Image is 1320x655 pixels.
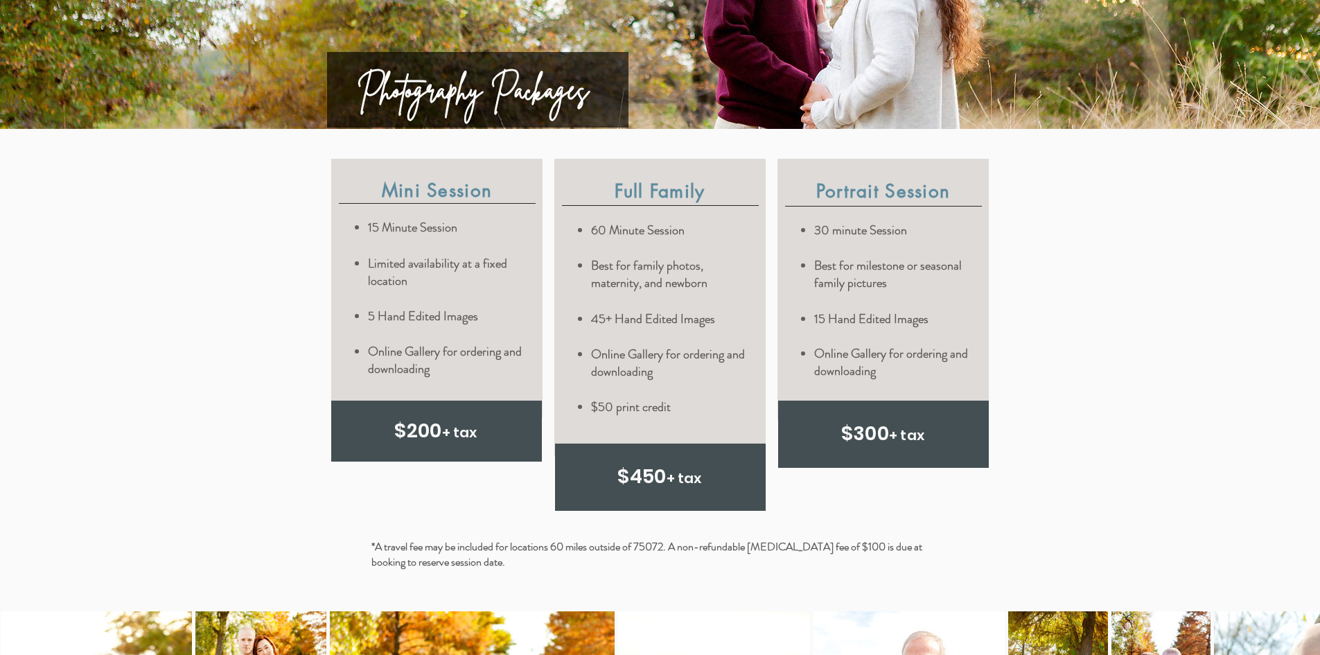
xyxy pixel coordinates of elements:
span: 15 Hand Edited Images [814,310,929,328]
span: 5 Hand Edited Images [368,307,478,325]
span: Best for family photos, maternity, and newborn [591,256,707,292]
span: 45+ Hand Edited Images [591,310,715,328]
span: Online Gallery for ordering and downloading [591,345,745,381]
span: Photography Packages [357,71,589,109]
span: Online Gallery for ordering and downloading [368,342,522,378]
span: Mini Session [382,179,493,202]
span: 15 Minute Session [368,218,457,236]
span: Best for milestone or seasonal family pictures [814,256,962,292]
span: *A travel fee may be included for locations 60 miles outside of 75072. A non-refundable [MEDICAL_... [371,539,922,570]
iframe: Wix Chat [1255,590,1320,655]
span: Online Gallery for ordering and downloading [814,344,968,380]
span: Limited availability at a fixed location [368,254,507,290]
span: + tax [442,423,477,442]
span: Portrait Session [816,180,951,203]
span: $450 [617,463,666,490]
span: $300 [841,420,889,447]
span: 30 minute Session [814,221,907,239]
span: + tax [889,426,924,445]
div: content changes on hover [331,159,543,418]
span: $200 [394,417,441,444]
span: $50 print credit [591,398,671,416]
div: content changes on hover [777,159,989,420]
span: + tax [667,469,702,488]
span: 60 Minute Session [591,221,685,239]
div: content changes on hover [554,159,766,456]
span: Full Family [615,180,705,203]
